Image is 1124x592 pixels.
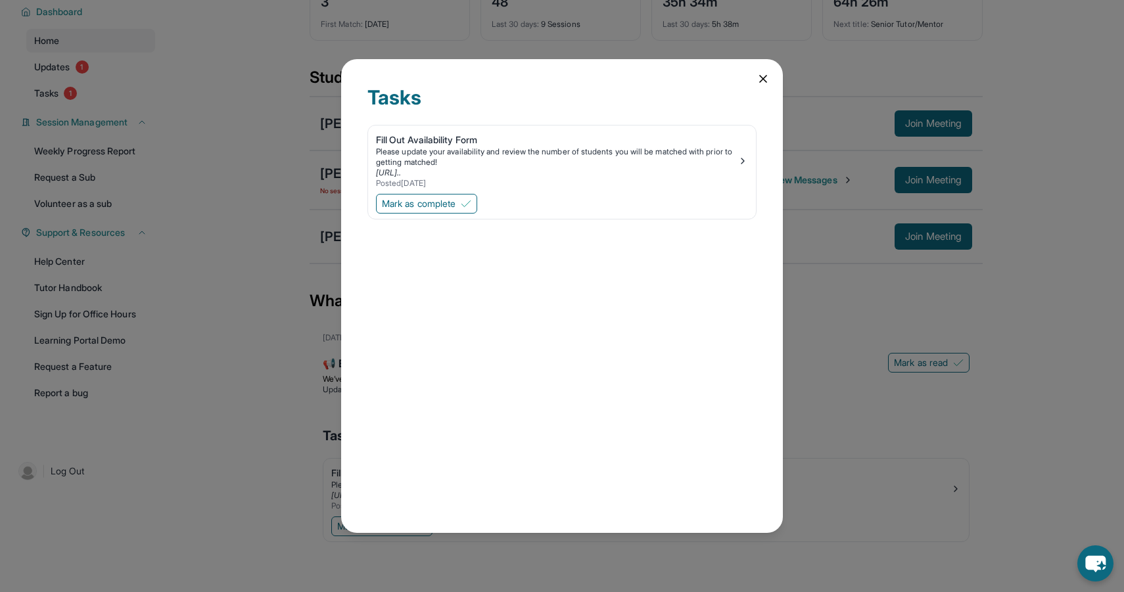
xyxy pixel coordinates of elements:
span: Mark as complete [382,197,456,210]
div: Please update your availability and review the number of students you will be matched with prior ... [376,147,738,168]
a: Fill Out Availability FormPlease update your availability and review the number of students you w... [368,125,756,191]
div: Posted [DATE] [376,178,738,189]
img: Mark as complete [461,198,471,209]
button: Mark as complete [376,194,477,214]
div: Tasks [367,85,757,125]
button: chat-button [1077,545,1113,581]
div: Fill Out Availability Form [376,133,738,147]
a: [URL].. [376,168,402,177]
